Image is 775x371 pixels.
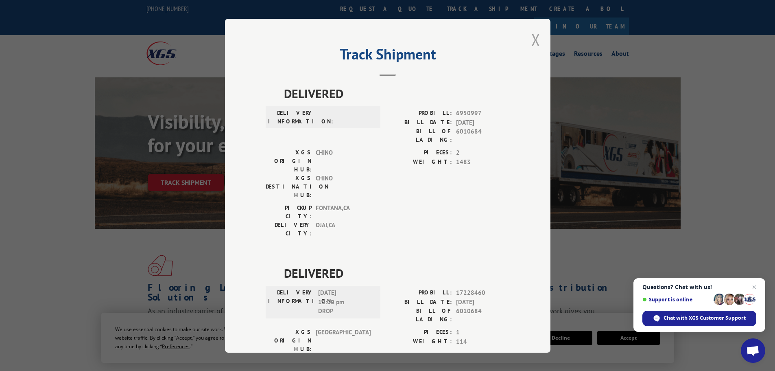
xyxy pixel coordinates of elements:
label: PROBILL: [388,288,452,298]
label: XGS ORIGIN HUB: [266,148,312,174]
span: 6950997 [456,109,510,118]
span: CHINO [316,148,371,174]
label: XGS ORIGIN HUB: [266,328,312,353]
label: PROBILL: [388,109,452,118]
span: Chat with XGS Customer Support [664,314,746,322]
label: PIECES: [388,328,452,337]
span: OJAI , CA [316,221,371,238]
span: 114 [456,337,510,346]
span: 1483 [456,157,510,167]
button: Close modal [531,29,540,50]
label: WEIGHT: [388,157,452,167]
label: BILL DATE: [388,297,452,307]
div: Chat with XGS Customer Support [642,311,756,326]
label: XGS DESTINATION HUB: [266,174,312,200]
div: Open chat [741,338,765,363]
span: Support is online [642,296,711,303]
span: [GEOGRAPHIC_DATA] [316,328,371,353]
span: CHINO [316,174,371,200]
span: [DATE] [456,297,510,307]
span: 6010684 [456,307,510,324]
span: 6010684 [456,127,510,144]
span: Close chat [749,282,759,292]
h2: Track Shipment [266,48,510,64]
span: 17228460 [456,288,510,298]
label: BILL OF LADING: [388,127,452,144]
label: DELIVERY INFORMATION: [268,288,314,316]
span: [DATE] [456,118,510,127]
label: PIECES: [388,148,452,158]
label: DELIVERY INFORMATION: [268,109,314,126]
span: 2 [456,148,510,158]
label: DELIVERY CITY: [266,221,312,238]
span: 1 [456,328,510,337]
label: WEIGHT: [388,337,452,346]
span: [DATE] 12:00 pm DROP [318,288,373,316]
span: Questions? Chat with us! [642,284,756,290]
span: DELIVERED [284,84,510,103]
span: DELIVERED [284,264,510,282]
label: PICKUP CITY: [266,204,312,221]
span: FONTANA , CA [316,204,371,221]
label: BILL OF LADING: [388,307,452,324]
label: BILL DATE: [388,118,452,127]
